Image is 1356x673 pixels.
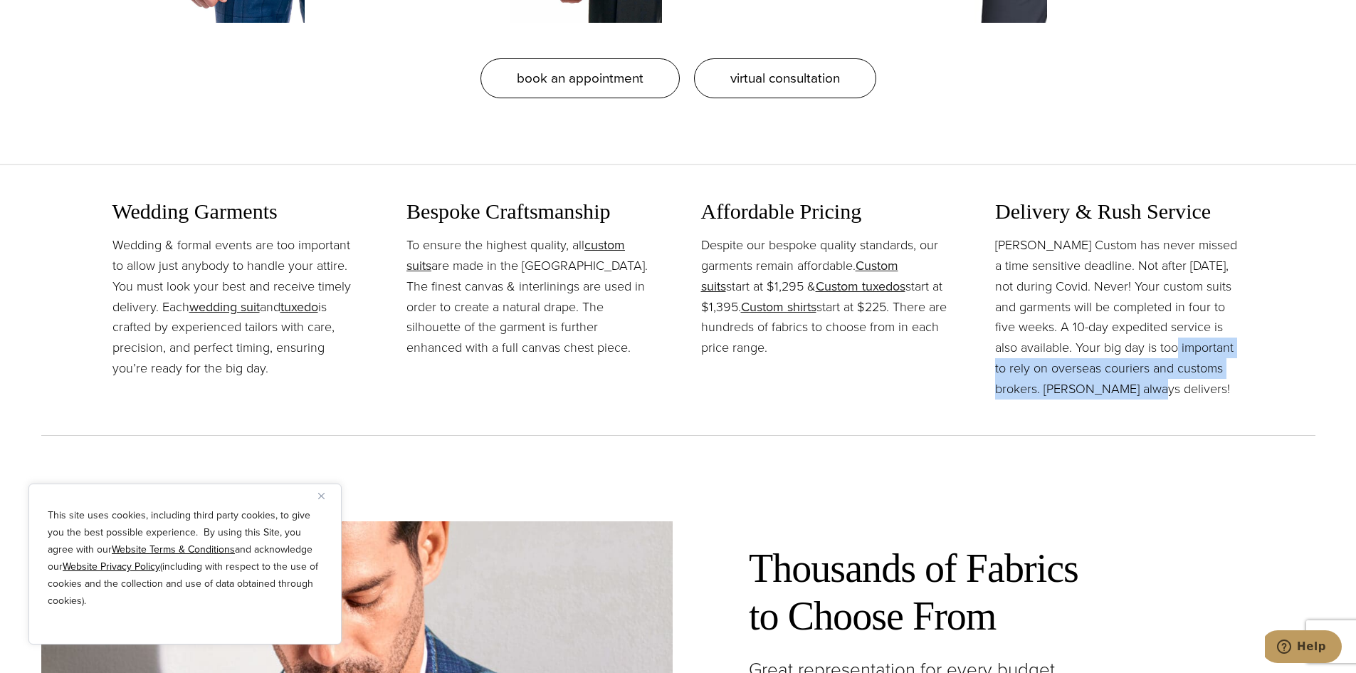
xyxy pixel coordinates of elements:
[749,545,1278,640] h2: Thousands of Fabrics to Choose From
[280,298,318,316] a: tuxedo
[406,235,656,358] p: To ensure the highest quality, all are made in the [GEOGRAPHIC_DATA]. The finest canvas & interli...
[701,199,950,224] h3: Affordable Pricing
[995,235,1244,399] p: [PERSON_NAME] Custom has never missed a time sensitive deadline. Not after [DATE], not during Cov...
[730,68,840,88] span: virtual consultation
[701,235,950,358] p: Despite our bespoke quality standards, our garments remain affordable. start at $1,295 & start at...
[406,199,656,224] h3: Bespoke Craftsmanship
[995,199,1244,224] h3: Delivery & Rush Service
[48,507,322,610] p: This site uses cookies, including third party cookies, to give you the best possible experience. ...
[701,256,898,296] a: Custom suits
[112,542,235,557] a: Website Terms & Conditions
[112,235,362,379] p: Wedding & formal events are too important to allow just anybody to handle your attire. You must l...
[1265,630,1342,666] iframe: Opens a widget where you can chat to one of our agents
[318,487,335,504] button: Close
[112,199,362,224] h3: Wedding Garments
[741,298,816,316] a: Custom shirts
[318,493,325,499] img: Close
[517,68,643,88] span: book an appointment
[63,559,160,574] a: Website Privacy Policy
[480,58,680,98] a: book an appointment
[189,298,260,316] a: wedding suit
[816,277,905,296] a: Custom tuxedos
[694,58,876,98] a: virtual consultation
